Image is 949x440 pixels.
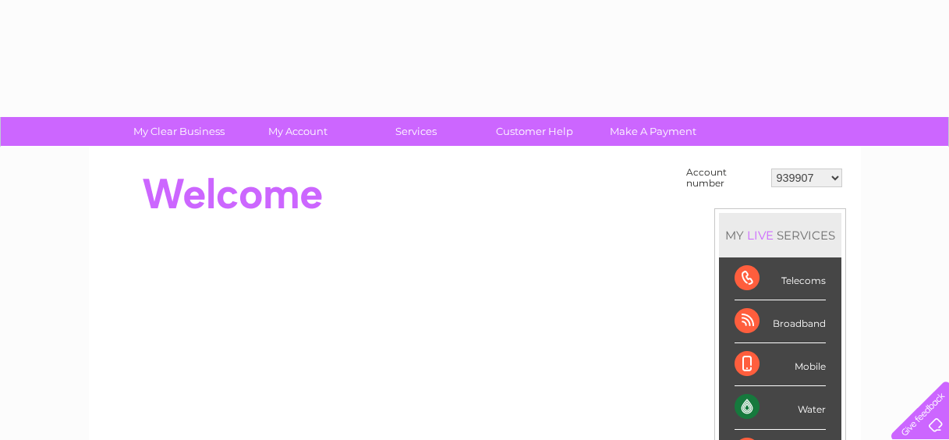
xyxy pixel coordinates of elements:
a: Customer Help [470,117,599,146]
div: Mobile [735,343,826,386]
a: Services [352,117,480,146]
div: Water [735,386,826,429]
td: Account number [682,163,767,193]
div: LIVE [744,228,777,243]
div: Telecoms [735,257,826,300]
div: MY SERVICES [719,213,841,257]
a: Make A Payment [589,117,717,146]
a: My Account [233,117,362,146]
div: Broadband [735,300,826,343]
a: My Clear Business [115,117,243,146]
